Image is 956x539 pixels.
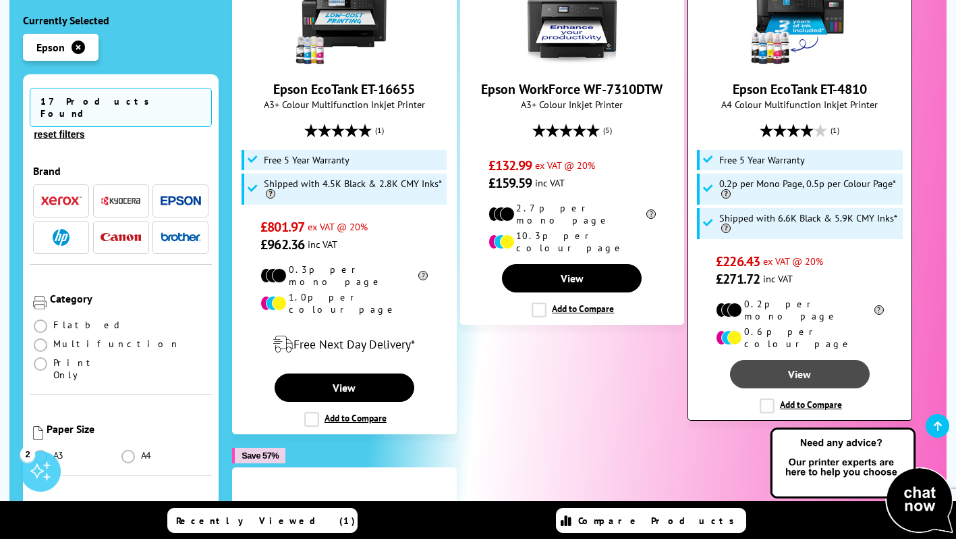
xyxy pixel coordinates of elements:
a: View [730,360,870,388]
img: Brother [161,232,201,242]
li: 1.0p per colour page [260,291,428,315]
li: 0.6p per colour page [716,326,883,350]
button: Canon [96,228,145,247]
a: Epson EcoTank ET-4810 [733,80,867,98]
button: Brother [157,228,205,247]
span: Multifunction [53,338,180,350]
span: Free 5 Year Warranty [719,155,805,165]
span: 0.2p per Mono Page, 0.5p per Colour Page* [719,178,899,200]
a: Epson EcoTank ET-4810 [749,56,850,70]
img: HP [53,229,69,246]
span: Free 5 Year Warranty [264,155,349,165]
div: Paper Size [47,422,208,436]
span: inc VAT [308,238,337,251]
span: Compare Products [578,515,741,527]
span: Flatbed [53,319,124,331]
li: 2.7p per mono page [488,202,656,226]
span: A3+ Colour Inkjet Printer [468,98,677,111]
img: Category [33,296,47,309]
button: Save 57% [232,448,285,463]
span: Print Only [53,357,121,381]
label: Add to Compare [760,399,842,413]
button: HP [37,228,86,247]
a: Epson WorkForce WF-7310DTW [481,80,663,98]
img: Open Live Chat window [767,426,956,536]
span: inc VAT [535,176,565,189]
a: View [275,374,414,402]
div: 2 [20,446,35,461]
button: Xerox [37,192,86,210]
a: Epson EcoTank ET-16655 [273,80,415,98]
span: Recently Viewed (1) [176,515,356,527]
a: View [502,264,642,292]
a: Epson WorkForce WF-7310DTW [522,56,623,70]
li: 0.2p per mono page [716,298,883,322]
img: Xerox [41,197,82,206]
li: 0.3p per mono page [260,263,428,288]
span: £159.59 [488,174,532,192]
img: Canon [101,233,141,242]
span: £132.99 [488,157,532,174]
span: ex VAT @ 20% [308,220,368,233]
span: (1) [831,118,839,143]
span: A4 Colour Multifunction Inkjet Printer [695,98,904,111]
a: Recently Viewed (1) [167,508,358,533]
a: Compare Products [556,508,746,533]
div: Brand [33,164,208,178]
img: Epson [161,196,201,206]
img: Paper Size [33,426,43,440]
span: Epson [36,41,65,54]
label: Add to Compare [304,412,387,427]
img: Kyocera [101,196,141,206]
span: (5) [603,118,612,143]
span: 17 Products Found [30,88,212,127]
span: ex VAT @ 20% [763,255,823,267]
span: A3+ Colour Multifunction Inkjet Printer [240,98,449,111]
button: reset filters [30,128,88,140]
span: ex VAT @ 20% [535,159,595,172]
div: modal_delivery [240,326,449,363]
span: (1) [375,118,384,143]
button: Epson [157,192,205,210]
div: Currently Selected [23,14,219,27]
span: Shipped with 6.6K Black & 5.9K CMY Inks* [719,213,899,234]
span: inc VAT [763,272,793,285]
button: Kyocera [96,192,145,210]
span: A3 [53,449,65,461]
li: 10.3p per colour page [488,230,656,254]
span: £962.36 [260,236,304,253]
span: £271.72 [716,270,760,288]
span: Save 57% [242,451,279,461]
label: Add to Compare [532,303,614,317]
span: Shipped with 4.5K Black & 2.8K CMY Inks* [264,178,443,200]
span: A4 [141,449,153,461]
span: £226.43 [716,253,760,270]
div: Category [50,292,208,305]
span: £801.97 [260,218,304,236]
a: Epson EcoTank ET-16655 [293,56,395,70]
